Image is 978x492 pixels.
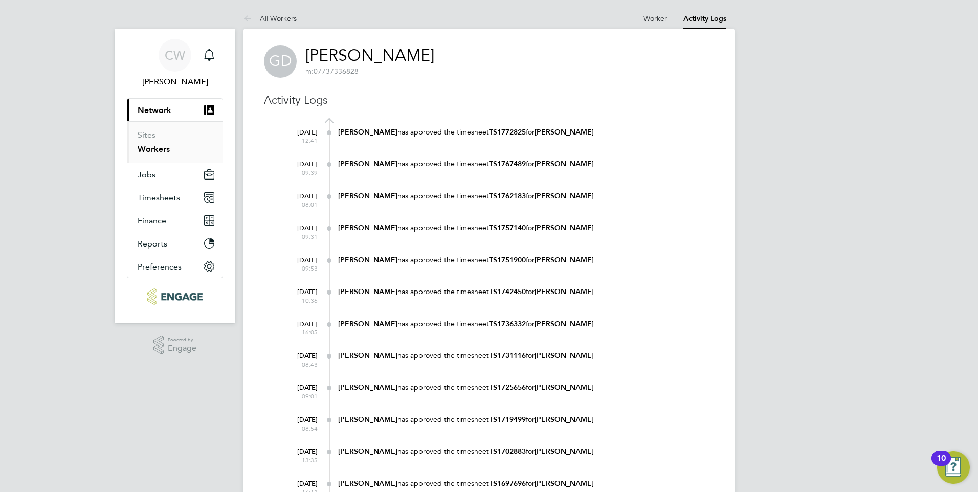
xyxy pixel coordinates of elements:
b: [PERSON_NAME] [338,160,397,168]
span: 09:53 [277,264,318,273]
a: Worker [643,14,667,23]
b: [PERSON_NAME] [535,383,594,392]
div: has approved the timesheet for [338,351,714,361]
span: 08:43 [277,361,318,369]
b: [PERSON_NAME] [338,256,397,264]
div: [DATE] [277,251,318,273]
b: TS1697696 [489,479,526,488]
div: has approved the timesheet for [338,191,714,201]
b: TS1767489 [489,160,526,168]
img: ncclondon-logo-retina.png [147,288,202,305]
h3: Activity Logs [264,93,714,108]
div: [DATE] [277,155,318,176]
div: [DATE] [277,347,318,368]
b: [PERSON_NAME] [338,287,397,296]
a: Powered byEngage [153,336,197,355]
span: GD [264,45,297,78]
div: has approved the timesheet for [338,319,714,329]
span: 08:01 [277,200,318,209]
a: Sites [138,130,155,140]
div: has approved the timesheet for [338,127,714,137]
span: 08:54 [277,424,318,433]
span: 09:39 [277,169,318,177]
div: [DATE] [277,219,318,240]
b: [PERSON_NAME] [338,351,397,360]
span: Reports [138,239,167,249]
span: Preferences [138,262,182,272]
span: 09:01 [277,392,318,400]
a: Activity Logs [683,14,726,23]
b: [PERSON_NAME] [338,479,397,488]
span: 10:36 [277,297,318,305]
div: has approved the timesheet for [338,415,714,424]
a: [PERSON_NAME] [305,46,434,65]
b: [PERSON_NAME] [535,479,594,488]
b: TS1731116 [489,351,526,360]
b: [PERSON_NAME] [338,320,397,328]
b: [PERSON_NAME] [338,128,397,137]
b: [PERSON_NAME] [535,223,594,232]
span: Clair Windsor [127,76,223,88]
span: CW [165,49,185,62]
span: Engage [168,344,196,353]
button: Preferences [127,255,223,278]
b: [PERSON_NAME] [338,415,397,424]
b: [PERSON_NAME] [535,320,594,328]
b: TS1742450 [489,287,526,296]
a: All Workers [243,14,297,23]
div: Network [127,121,223,163]
div: 10 [937,458,946,472]
span: Powered by [168,336,196,344]
div: has approved the timesheet for [338,383,714,392]
div: [DATE] [277,187,318,209]
span: Finance [138,216,166,226]
b: [PERSON_NAME] [535,447,594,456]
button: Reports [127,232,223,255]
div: [DATE] [277,442,318,464]
b: [PERSON_NAME] [338,447,397,456]
a: Go to home page [127,288,223,305]
b: TS1762183 [489,192,526,200]
button: Timesheets [127,186,223,209]
b: [PERSON_NAME] [535,287,594,296]
div: [DATE] [277,283,318,304]
b: TS1772825 [489,128,526,137]
button: Jobs [127,163,223,186]
span: 13:35 [277,456,318,464]
b: TS1725656 [489,383,526,392]
b: [PERSON_NAME] [338,383,397,392]
b: [PERSON_NAME] [535,415,594,424]
div: has approved the timesheet for [338,159,714,169]
b: TS1751900 [489,256,526,264]
div: [DATE] [277,315,318,337]
b: [PERSON_NAME] [535,160,594,168]
div: has approved the timesheet for [338,287,714,297]
div: has approved the timesheet for [338,446,714,456]
div: [DATE] [277,378,318,400]
button: Network [127,99,223,121]
div: [DATE] [277,411,318,432]
b: [PERSON_NAME] [535,128,594,137]
b: [PERSON_NAME] [535,256,594,264]
div: has approved the timesheet for [338,223,714,233]
div: has approved the timesheet for [338,255,714,265]
div: [DATE] [277,123,318,145]
span: 09:31 [277,233,318,241]
span: Timesheets [138,193,180,203]
b: [PERSON_NAME] [338,223,397,232]
b: [PERSON_NAME] [535,351,594,360]
span: 16:05 [277,328,318,337]
div: has approved the timesheet for [338,479,714,488]
b: [PERSON_NAME] [338,192,397,200]
b: TS1702883 [489,447,526,456]
b: TS1757140 [489,223,526,232]
b: TS1719499 [489,415,526,424]
button: Open Resource Center, 10 new notifications [937,451,970,484]
b: TS1736332 [489,320,526,328]
span: 07737336828 [305,66,359,76]
a: CW[PERSON_NAME] [127,39,223,88]
button: Finance [127,209,223,232]
span: 12:41 [277,137,318,145]
span: Jobs [138,170,155,180]
b: [PERSON_NAME] [535,192,594,200]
